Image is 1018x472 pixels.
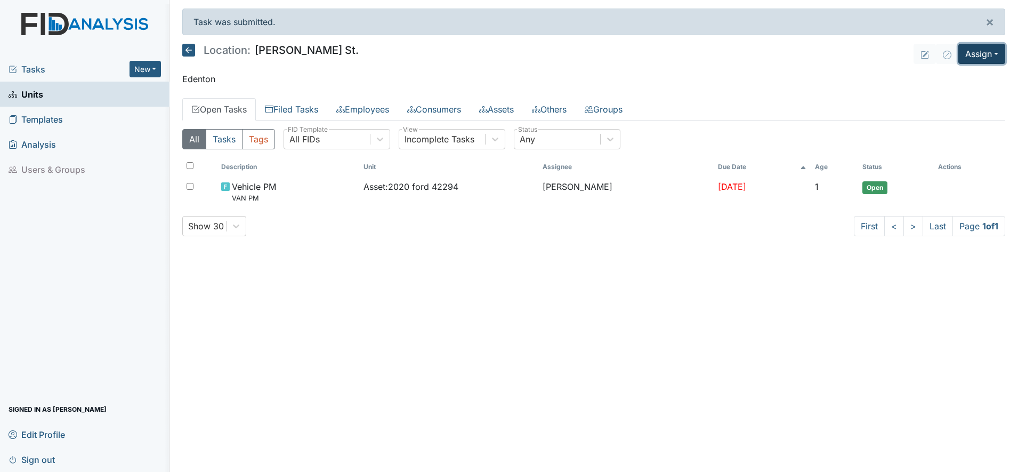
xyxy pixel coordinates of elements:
[718,181,746,192] span: [DATE]
[985,14,994,29] span: ×
[9,111,63,127] span: Templates
[714,158,810,176] th: Toggle SortBy
[182,129,275,149] div: Type filter
[182,44,359,57] h5: [PERSON_NAME] St.
[130,61,161,77] button: New
[9,426,65,443] span: Edit Profile
[884,216,904,236] a: <
[232,180,276,203] span: Vehicle PM VAN PM
[538,176,714,207] td: [PERSON_NAME]
[206,129,243,149] button: Tasks
[538,158,714,176] th: Assignee
[242,129,275,149] button: Tags
[398,98,470,121] a: Consumers
[576,98,632,121] a: Groups
[982,221,998,231] strong: 1 of 1
[9,136,56,153] span: Analysis
[217,158,359,176] th: Toggle SortBy
[9,401,107,418] span: Signed in as [PERSON_NAME]
[903,216,923,236] a: >
[182,129,1005,236] div: Open Tasks
[952,216,1005,236] span: Page
[289,133,320,146] div: All FIDs
[862,181,887,194] span: Open
[811,158,859,176] th: Toggle SortBy
[188,220,224,233] div: Show 30
[359,158,538,176] th: Toggle SortBy
[923,216,953,236] a: Last
[182,129,206,149] button: All
[9,86,43,102] span: Units
[256,98,327,121] a: Filed Tasks
[187,162,193,169] input: Toggle All Rows Selected
[182,9,1005,35] div: Task was submitted.
[182,98,256,121] a: Open Tasks
[405,133,474,146] div: Incomplete Tasks
[363,180,458,193] span: Asset : 2020 ford 42294
[327,98,398,121] a: Employees
[232,193,276,203] small: VAN PM
[854,216,1005,236] nav: task-pagination
[9,63,130,76] a: Tasks
[815,181,819,192] span: 1
[182,73,1005,85] p: Edenton
[854,216,885,236] a: First
[975,9,1005,35] button: ×
[520,133,535,146] div: Any
[204,45,251,55] span: Location:
[934,158,987,176] th: Actions
[958,44,1005,64] button: Assign
[858,158,933,176] th: Toggle SortBy
[523,98,576,121] a: Others
[9,451,55,468] span: Sign out
[470,98,523,121] a: Assets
